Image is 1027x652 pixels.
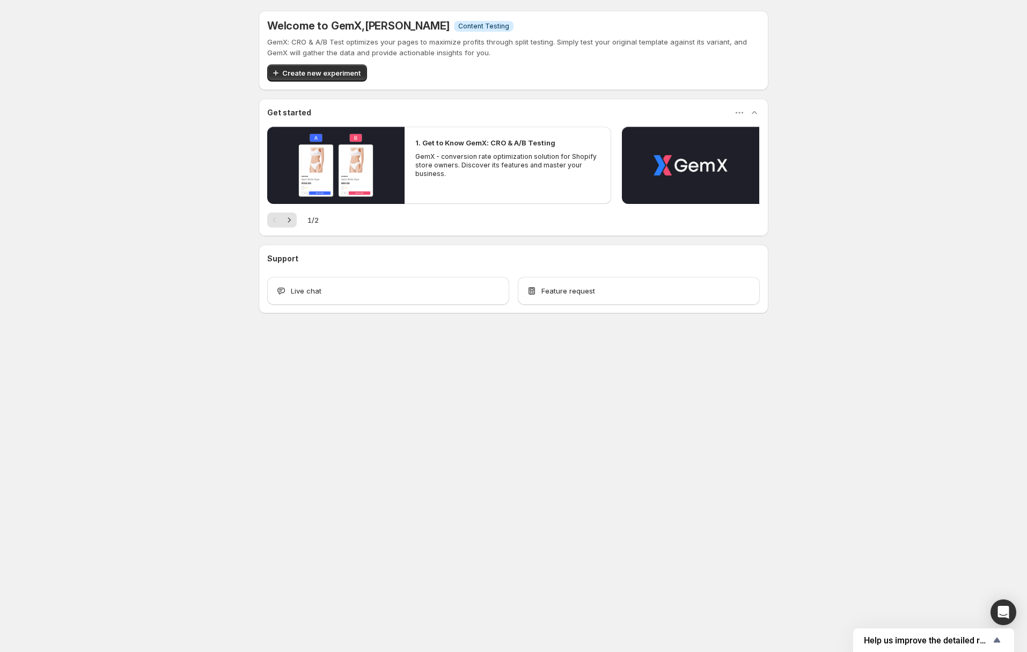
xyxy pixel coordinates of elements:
[267,213,297,228] nav: Pagination
[458,22,509,31] span: Content Testing
[864,634,1003,647] button: Show survey - Help us improve the detailed report for A/B campaigns
[541,285,595,296] span: Feature request
[282,68,361,78] span: Create new experiment
[415,152,600,178] p: GemX - conversion rate optimization solution for Shopify store owners. Discover its features and ...
[267,253,298,264] h3: Support
[307,215,319,225] span: 1 / 2
[267,19,450,32] h5: Welcome to GemX
[362,19,450,32] span: , [PERSON_NAME]
[864,635,991,646] span: Help us improve the detailed report for A/B campaigns
[267,127,405,204] button: Play video
[415,137,555,148] h2: 1. Get to Know GemX: CRO & A/B Testing
[282,213,297,228] button: Next
[291,285,321,296] span: Live chat
[267,36,760,58] p: GemX: CRO & A/B Test optimizes your pages to maximize profits through split testing. Simply test ...
[267,64,367,82] button: Create new experiment
[267,107,311,118] h3: Get started
[991,599,1016,625] div: Open Intercom Messenger
[622,127,759,204] button: Play video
